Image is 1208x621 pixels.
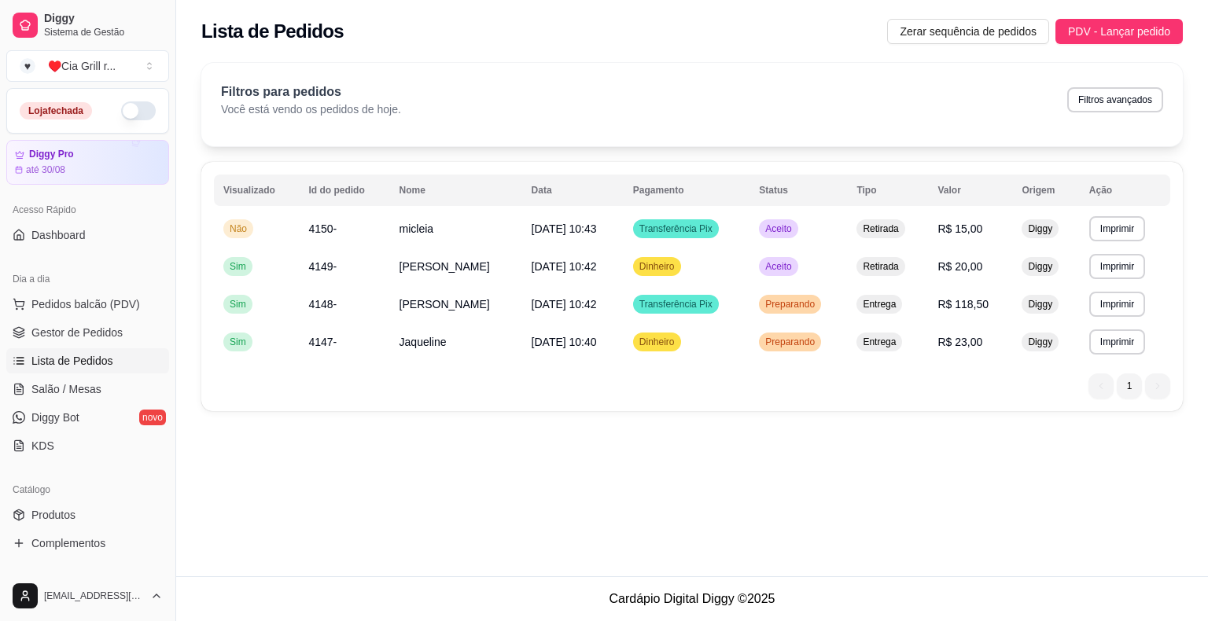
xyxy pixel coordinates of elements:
[121,101,156,120] button: Alterar Status
[6,477,169,502] div: Catálogo
[937,260,982,273] span: R$ 20,00
[31,507,75,523] span: Produtos
[226,260,249,273] span: Sim
[308,298,337,310] span: 4148-
[48,58,116,74] div: ♥️Cia Grill r ...
[400,336,447,348] span: Jaqueline
[6,292,169,317] button: Pedidos balcão (PDV)
[860,336,899,348] span: Entrega
[6,405,169,430] a: Diggy Botnovo
[532,298,597,310] span: [DATE] 10:42
[1025,336,1055,348] span: Diggy
[226,336,249,348] span: Sim
[31,410,79,425] span: Diggy Bot
[762,222,794,235] span: Aceito
[887,19,1049,44] button: Zerar sequência de pedidos
[860,298,899,310] span: Entrega
[1117,373,1142,399] li: pagination item 1 active
[226,222,250,235] span: Não
[44,590,144,602] span: [EMAIL_ADDRESS][DOMAIN_NAME]
[6,577,169,615] button: [EMAIL_ADDRESS][DOMAIN_NAME]
[1068,23,1170,40] span: PDV - Lançar pedido
[299,175,389,206] th: Id do pedido
[762,336,818,348] span: Preparando
[20,58,35,74] span: ♥
[221,83,401,101] p: Filtros para pedidos
[6,320,169,345] a: Gestor de Pedidos
[44,12,163,26] span: Diggy
[176,576,1208,621] footer: Cardápio Digital Diggy © 2025
[749,175,847,206] th: Status
[226,298,249,310] span: Sim
[6,531,169,556] a: Complementos
[29,149,74,160] article: Diggy Pro
[6,6,169,44] a: DiggySistema de Gestão
[860,222,901,235] span: Retirada
[31,381,101,397] span: Salão / Mesas
[400,260,490,273] span: [PERSON_NAME]
[1025,222,1055,235] span: Diggy
[6,433,169,458] a: KDS
[1089,329,1145,355] button: Imprimir
[1080,175,1170,206] th: Ação
[1067,87,1163,112] button: Filtros avançados
[6,50,169,82] button: Select a team
[221,101,401,117] p: Você está vendo os pedidos de hoje.
[1089,292,1145,317] button: Imprimir
[6,197,169,222] div: Acesso Rápido
[636,222,716,235] span: Transferência Pix
[1055,19,1183,44] button: PDV - Lançar pedido
[1089,216,1145,241] button: Imprimir
[532,260,597,273] span: [DATE] 10:42
[624,175,750,206] th: Pagamento
[31,438,54,454] span: KDS
[308,260,337,273] span: 4149-
[1012,175,1079,206] th: Origem
[390,175,522,206] th: Nome
[532,336,597,348] span: [DATE] 10:40
[44,26,163,39] span: Sistema de Gestão
[31,535,105,551] span: Complementos
[1089,254,1145,279] button: Imprimir
[1081,366,1178,406] nav: pagination navigation
[1025,260,1055,273] span: Diggy
[400,298,490,310] span: [PERSON_NAME]
[928,175,1012,206] th: Valor
[6,222,169,248] a: Dashboard
[522,175,624,206] th: Data
[26,164,65,176] article: até 30/08
[636,260,678,273] span: Dinheiro
[900,23,1037,40] span: Zerar sequência de pedidos
[937,336,982,348] span: R$ 23,00
[31,227,86,243] span: Dashboard
[400,222,434,235] span: micleia
[1025,298,1055,310] span: Diggy
[860,260,901,273] span: Retirada
[6,266,169,292] div: Dia a dia
[308,336,337,348] span: 4147-
[6,348,169,373] a: Lista de Pedidos
[6,502,169,527] a: Produtos
[762,260,794,273] span: Aceito
[31,325,123,340] span: Gestor de Pedidos
[31,296,140,312] span: Pedidos balcão (PDV)
[20,102,92,119] div: Loja fechada
[847,175,928,206] th: Tipo
[636,298,716,310] span: Transferência Pix
[31,353,113,369] span: Lista de Pedidos
[937,222,982,235] span: R$ 15,00
[201,19,344,44] h2: Lista de Pedidos
[532,222,597,235] span: [DATE] 10:43
[308,222,337,235] span: 4150-
[214,175,299,206] th: Visualizado
[636,336,678,348] span: Dinheiro
[6,377,169,402] a: Salão / Mesas
[937,298,989,310] span: R$ 118,50
[6,140,169,185] a: Diggy Proaté 30/08
[762,298,818,310] span: Preparando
